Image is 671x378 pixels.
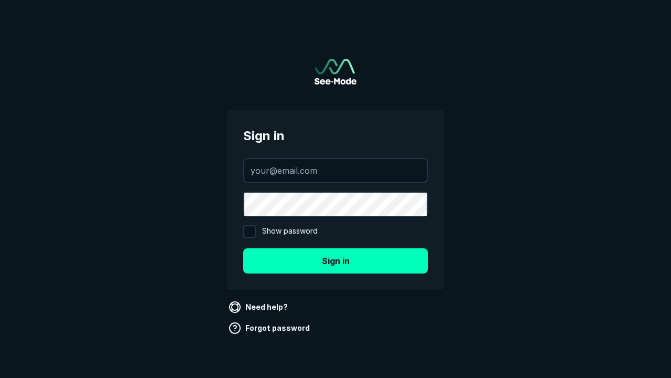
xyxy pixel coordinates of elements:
[243,127,428,145] span: Sign in
[315,59,356,85] img: See-Mode Logo
[315,59,356,85] a: Go to sign in
[262,225,318,238] span: Show password
[243,248,428,274] button: Sign in
[226,320,314,337] a: Forgot password
[244,159,427,182] input: your@email.com
[226,299,292,316] a: Need help?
